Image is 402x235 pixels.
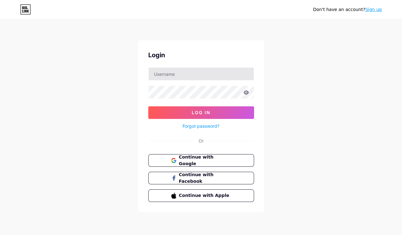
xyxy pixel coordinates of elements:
div: Don't have an account? [313,6,382,13]
button: Log In [148,106,254,119]
a: Sign up [365,7,382,12]
input: Username [149,68,254,80]
div: Login [148,50,254,60]
span: Continue with Facebook [179,171,231,185]
button: Continue with Apple [148,189,254,202]
span: Continue with Google [179,154,231,167]
button: Continue with Facebook [148,172,254,184]
button: Continue with Google [148,154,254,167]
div: Or [199,137,204,144]
span: Continue with Apple [179,192,231,199]
span: Log In [192,110,210,115]
a: Forgot password? [183,123,219,129]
